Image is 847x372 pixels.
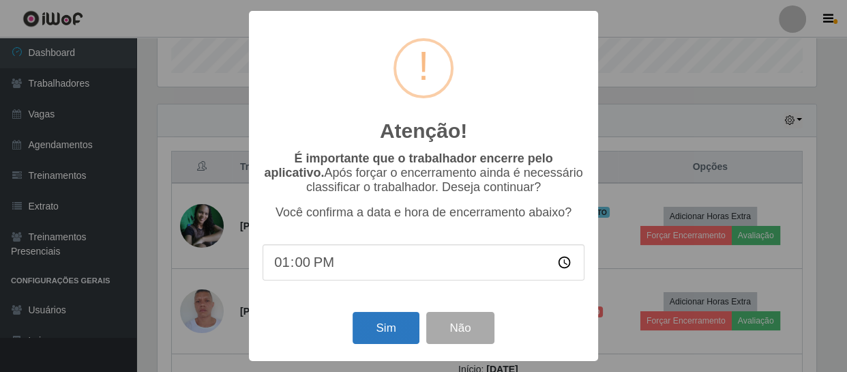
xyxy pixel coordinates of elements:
h2: Atenção! [380,119,467,143]
button: Sim [353,312,419,344]
button: Não [426,312,494,344]
p: Você confirma a data e hora de encerramento abaixo? [263,205,584,220]
p: Após forçar o encerramento ainda é necessário classificar o trabalhador. Deseja continuar? [263,152,584,195]
b: É importante que o trabalhador encerre pelo aplicativo. [264,152,552,180]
